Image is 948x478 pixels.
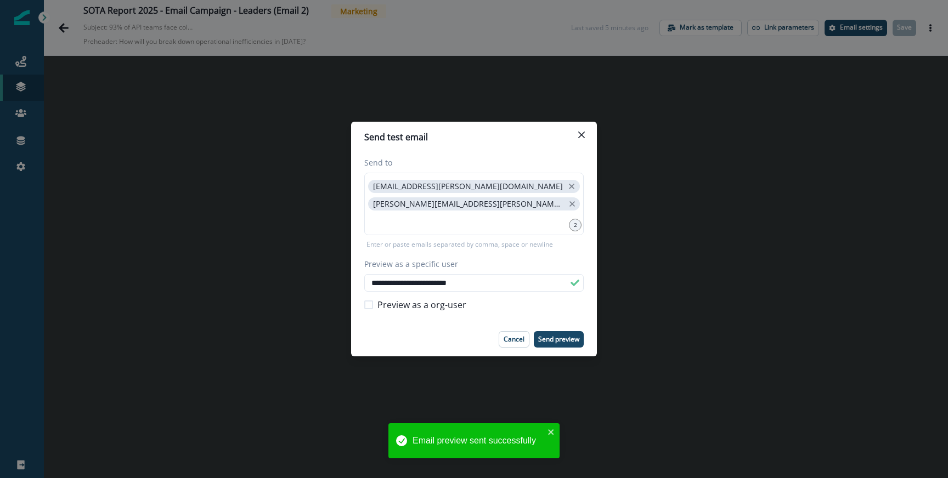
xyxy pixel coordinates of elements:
[567,198,577,209] button: close
[504,335,524,343] p: Cancel
[413,434,544,447] div: Email preview sent successfully
[364,258,577,270] label: Preview as a specific user
[373,200,564,209] p: [PERSON_NAME][EMAIL_ADDRESS][PERSON_NAME][DOMAIN_NAME]
[364,157,577,168] label: Send to
[377,298,466,311] span: Preview as a org-user
[364,130,428,144] p: Send test email
[573,126,590,144] button: Close
[538,335,579,343] p: Send preview
[373,182,563,191] p: [EMAIL_ADDRESS][PERSON_NAME][DOMAIN_NAME]
[364,240,555,249] p: Enter or paste emails separated by comma, space or newline
[499,331,529,348] button: Cancel
[548,428,555,436] button: close
[566,181,577,192] button: close
[534,331,584,348] button: Send preview
[569,219,582,231] div: 2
